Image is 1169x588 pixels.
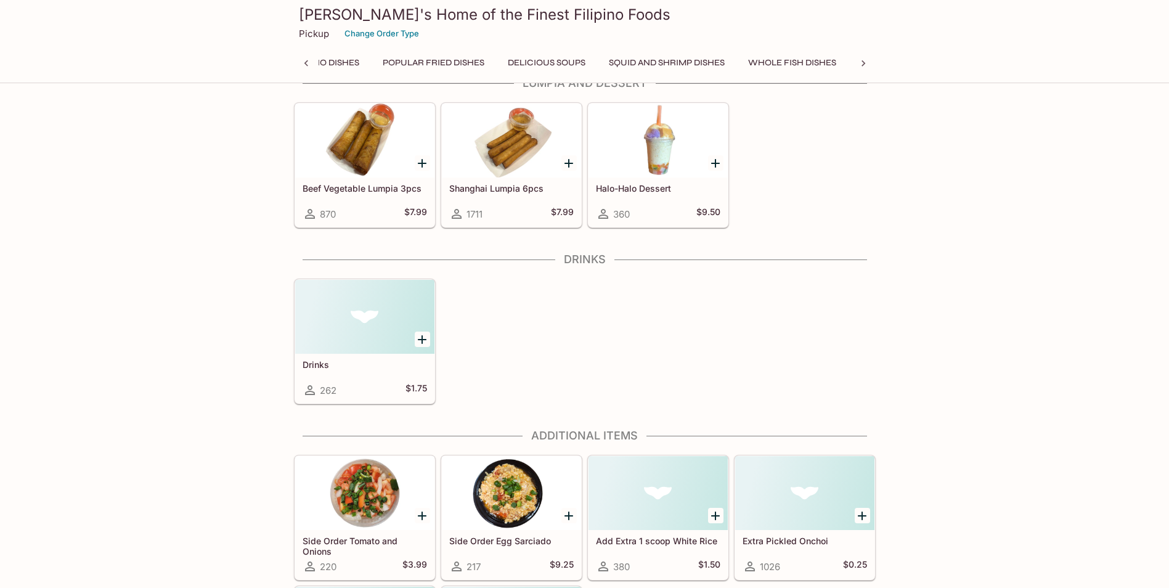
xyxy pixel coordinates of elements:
span: 870 [320,208,336,220]
h5: Add Extra 1 scoop White Rice [596,536,720,546]
div: Add Extra 1 scoop White Rice [589,456,728,530]
div: Shanghai Lumpia 6pcs [442,104,581,178]
a: Beef Vegetable Lumpia 3pcs870$7.99 [295,103,435,227]
h3: [PERSON_NAME]'s Home of the Finest Filipino Foods [299,5,871,24]
button: Add Add Extra 1 scoop White Rice [708,508,723,523]
button: Squid and Shrimp Dishes [602,54,731,71]
h5: $7.99 [404,206,427,221]
div: Side Order Egg Sarciado [442,456,581,530]
button: Popular Fried Dishes [376,54,491,71]
button: Delicious Soups [501,54,592,71]
button: Add Beef Vegetable Lumpia 3pcs [415,155,430,171]
h5: Halo-Halo Dessert [596,183,720,194]
h5: $0.25 [843,559,867,574]
span: 1711 [466,208,483,220]
h5: Extra Pickled Onchoi [743,536,867,546]
h4: Lumpia and Dessert [294,76,876,90]
button: Add Halo-Halo Dessert [708,155,723,171]
div: Beef Vegetable Lumpia 3pcs [295,104,434,178]
button: Add Shanghai Lumpia 6pcs [561,155,577,171]
h5: Shanghai Lumpia 6pcs [449,183,574,194]
button: Whole Fish Dishes [741,54,843,71]
h5: Side Order Egg Sarciado [449,536,574,546]
h5: $9.50 [696,206,720,221]
a: Side Order Egg Sarciado217$9.25 [441,455,582,580]
h5: $3.99 [402,559,427,574]
a: Halo-Halo Dessert360$9.50 [588,103,728,227]
h4: Additional Items [294,429,876,443]
button: Add Drinks [415,332,430,347]
h5: Beef Vegetable Lumpia 3pcs [303,183,427,194]
button: Change Order Type [339,24,425,43]
h5: Side Order Tomato and Onions [303,536,427,556]
h5: Drinks [303,359,427,370]
p: Pickup [299,28,329,39]
h5: $1.50 [698,559,720,574]
div: Halo-Halo Dessert [589,104,728,178]
span: 217 [466,561,481,573]
button: Add Extra Pickled Onchoi [855,508,870,523]
h5: $1.75 [405,383,427,398]
div: Drinks [295,280,434,354]
div: Side Order Tomato and Onions [295,456,434,530]
a: Drinks262$1.75 [295,279,435,404]
div: Extra Pickled Onchoi [735,456,874,530]
button: Add Side Order Egg Sarciado [561,508,577,523]
a: Extra Pickled Onchoi1026$0.25 [735,455,875,580]
h4: Drinks [294,253,876,266]
a: Shanghai Lumpia 6pcs1711$7.99 [441,103,582,227]
button: Add Side Order Tomato and Onions [415,508,430,523]
h5: $7.99 [551,206,574,221]
span: 220 [320,561,336,573]
span: 360 [613,208,630,220]
span: 262 [320,385,336,396]
h5: $9.25 [550,559,574,574]
a: Side Order Tomato and Onions220$3.99 [295,455,435,580]
a: Add Extra 1 scoop White Rice380$1.50 [588,455,728,580]
span: 1026 [760,561,780,573]
span: 380 [613,561,630,573]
